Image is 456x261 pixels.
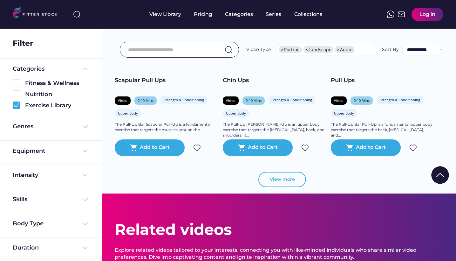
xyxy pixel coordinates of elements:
div: 0-10 Mins [138,98,153,103]
div: fvck [225,3,233,10]
div: Video [226,98,235,103]
div: Categories [225,11,253,18]
div: The Pull-Up [PERSON_NAME]-Up is an upper body exercise that targets the [MEDICAL_DATA], back, and... [223,122,324,138]
span: × [305,47,308,52]
div: Skills [13,195,29,203]
div: Strength & Conditioning [164,97,204,102]
div: Explore related videos tailored to your interests, connecting you with like-minded individuals wh... [115,247,443,261]
img: Frame%20%284%29.svg [81,123,89,130]
img: Frame%20%284%29.svg [81,196,89,203]
div: Duration [13,244,39,252]
div: Filter [13,38,33,49]
img: Group%201000002324.svg [409,144,417,152]
li: Audio [335,46,354,53]
li: Portrait [279,46,302,53]
div: Pull Ups [331,76,432,84]
div: Strength & Conditioning [380,97,420,102]
div: Intensity [13,171,38,179]
div: Log in [419,11,435,18]
div: 0-10 Mins [354,98,370,103]
span: × [281,47,283,52]
div: Video Type [246,46,271,53]
div: Video [334,98,344,103]
div: The Pull-Up Bar Pull-Up is a fundamental upper body exercise that targets the back, [MEDICAL_DATA... [331,122,432,138]
div: Body Type [13,220,44,228]
div: Fitness & Wellness [25,79,89,87]
div: Add to Cart [356,144,386,152]
img: Group%201000002322%20%281%29.svg [431,166,449,184]
div: Upper Body [226,111,246,116]
div: Related videos [115,219,232,240]
span: × [337,47,339,52]
div: Exercise Library [25,102,89,109]
button: shopping_cart [346,144,354,152]
button: shopping_cart [238,144,246,152]
div: Chin Ups [223,76,324,84]
li: Landscape [303,46,333,53]
div: 0-10 Mins [246,98,262,103]
img: Group%201000002360.svg [13,102,20,109]
img: Frame%20%285%29.svg [81,65,89,73]
img: Frame%20%284%29.svg [81,147,89,155]
div: Strength & Conditioning [272,97,312,102]
img: search-normal.svg [225,46,232,53]
img: Frame%20%284%29.svg [81,171,89,179]
img: Frame%2051.svg [398,11,405,18]
div: Sort By [382,46,399,53]
img: search-normal%203.svg [73,11,81,18]
div: Add to Cart [140,144,170,152]
img: meteor-icons_whatsapp%20%281%29.svg [387,11,394,18]
div: Upper Body [118,111,138,116]
img: Rectangle%205126.svg [13,79,20,87]
button: View more [258,172,306,187]
div: Collections [294,11,322,18]
div: Equipment [13,147,45,155]
div: View Library [149,11,181,18]
div: Genres [13,123,33,130]
div: Nutrition [25,90,89,98]
img: LOGO.svg [13,7,63,20]
img: Rectangle%205126.svg [13,90,20,98]
button: shopping_cart [130,144,138,152]
div: Categories [13,65,44,73]
img: Frame%20%284%29.svg [81,244,89,252]
div: Scapular Pull Ups [115,76,216,84]
div: Video [118,98,127,103]
img: Group%201000002324.svg [301,144,309,152]
div: Pricing [194,11,212,18]
img: Group%201000002324.svg [193,144,201,152]
img: Frame%20%284%29.svg [81,220,89,228]
div: The Pull-Up Bar Scapular Pull-Up is a fundamental exercise that targets the muscles around the... [115,122,216,133]
div: Add to Cart [248,144,278,152]
div: Upper Body [334,111,354,116]
div: Series [266,11,282,18]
